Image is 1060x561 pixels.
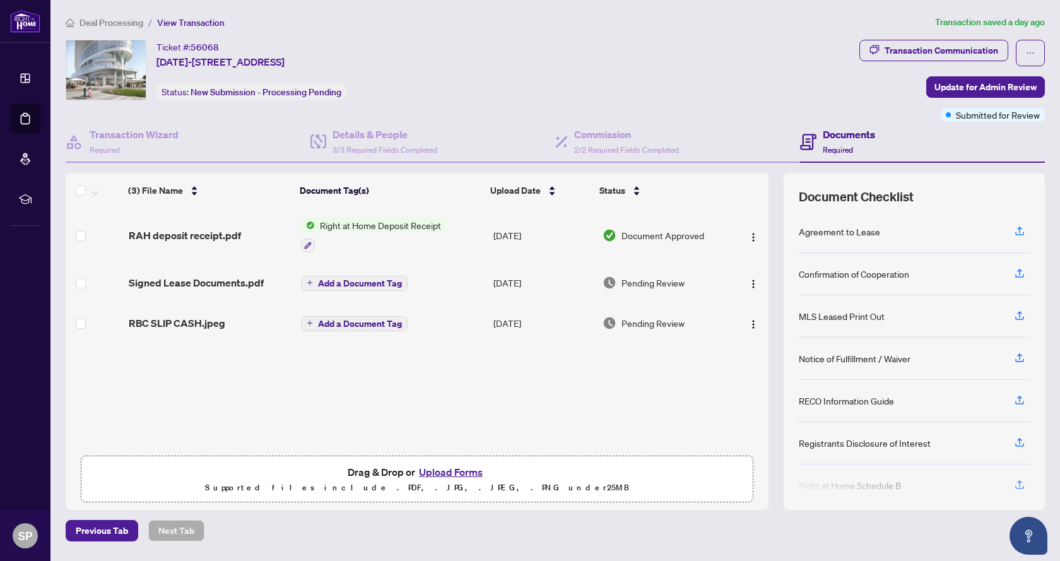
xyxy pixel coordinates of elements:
[799,225,880,239] div: Agreement to Lease
[885,40,998,61] div: Transaction Communication
[799,436,931,450] div: Registrants Disclosure of Interest
[488,303,598,343] td: [DATE]
[191,86,341,98] span: New Submission - Processing Pending
[66,40,146,100] img: IMG-W12338334_1.jpg
[743,225,763,245] button: Logo
[926,76,1045,98] button: Update for Admin Review
[485,173,594,208] th: Upload Date
[129,228,241,243] span: RAH deposit receipt.pdf
[348,464,486,480] span: Drag & Drop or
[799,309,885,323] div: MLS Leased Print Out
[490,184,541,198] span: Upload Date
[333,127,437,142] h4: Details & People
[743,313,763,333] button: Logo
[307,280,313,286] span: plus
[823,145,853,155] span: Required
[594,173,727,208] th: Status
[10,9,40,33] img: logo
[1026,49,1035,57] span: ellipsis
[956,108,1040,122] span: Submitted for Review
[301,218,446,252] button: Status IconRight at Home Deposit Receipt
[66,18,74,27] span: home
[123,173,295,208] th: (3) File Name
[603,316,616,330] img: Document Status
[301,275,408,291] button: Add a Document Tag
[621,228,704,242] span: Document Approved
[333,145,437,155] span: 3/3 Required Fields Completed
[859,40,1008,61] button: Transaction Communication
[621,276,685,290] span: Pending Review
[191,42,219,53] span: 56068
[488,263,598,303] td: [DATE]
[934,77,1037,97] span: Update for Admin Review
[603,276,616,290] img: Document Status
[148,520,204,541] button: Next Tab
[603,228,616,242] img: Document Status
[318,279,402,288] span: Add a Document Tag
[156,83,346,100] div: Status:
[156,40,219,54] div: Ticket #:
[90,145,120,155] span: Required
[128,184,183,198] span: (3) File Name
[574,127,679,142] h4: Commission
[315,218,446,232] span: Right at Home Deposit Receipt
[799,188,914,206] span: Document Checklist
[79,17,143,28] span: Deal Processing
[76,521,128,541] span: Previous Tab
[935,15,1045,30] article: Transaction saved a day ago
[748,232,758,242] img: Logo
[1010,517,1047,555] button: Open asap
[89,480,745,495] p: Supported files include .PDF, .JPG, .JPEG, .PNG under 25 MB
[129,275,264,290] span: Signed Lease Documents.pdf
[415,464,486,480] button: Upload Forms
[799,267,909,281] div: Confirmation of Cooperation
[18,527,32,545] span: SP
[301,315,408,331] button: Add a Document Tag
[574,145,679,155] span: 2/2 Required Fields Completed
[301,316,408,331] button: Add a Document Tag
[295,173,485,208] th: Document Tag(s)
[156,54,285,69] span: [DATE]-[STREET_ADDRESS]
[599,184,625,198] span: Status
[148,15,152,30] li: /
[799,394,894,408] div: RECO Information Guide
[748,279,758,289] img: Logo
[129,316,225,331] span: RBC SLIP CASH.jpeg
[318,319,402,328] span: Add a Document Tag
[488,208,598,263] td: [DATE]
[621,316,685,330] span: Pending Review
[823,127,875,142] h4: Documents
[307,320,313,326] span: plus
[157,17,225,28] span: View Transaction
[748,319,758,329] img: Logo
[301,276,408,291] button: Add a Document Tag
[81,456,753,503] span: Drag & Drop orUpload FormsSupported files include .PDF, .JPG, .JPEG, .PNG under25MB
[799,351,910,365] div: Notice of Fulfillment / Waiver
[301,218,315,232] img: Status Icon
[90,127,179,142] h4: Transaction Wizard
[66,520,138,541] button: Previous Tab
[743,273,763,293] button: Logo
